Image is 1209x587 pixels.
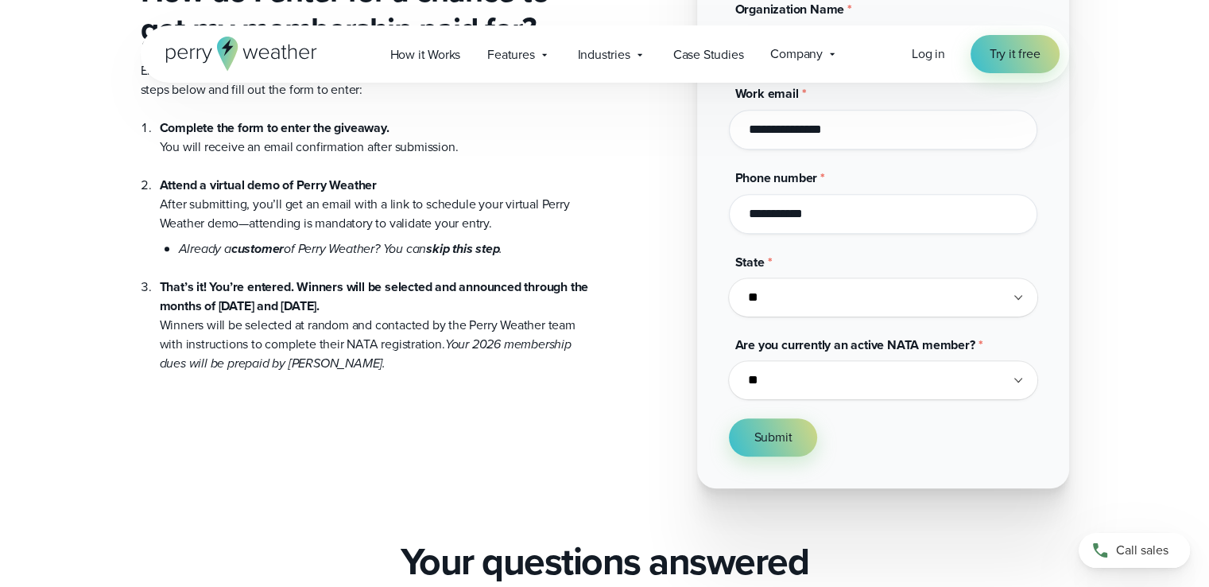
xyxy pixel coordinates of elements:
[179,239,503,258] em: Already a of Perry Weather? You can .
[912,45,945,63] span: Log in
[160,259,592,373] li: Winners will be selected at random and contacted by the Perry Weather team with instructions to c...
[735,169,818,187] span: Phone number
[912,45,945,64] a: Log in
[390,45,461,64] span: How it Works
[160,119,592,157] li: You will receive an email confirmation after submission.
[160,335,572,372] em: Your 2026 membership dues will be prepaid by [PERSON_NAME].
[1116,541,1168,560] span: Call sales
[729,418,818,457] button: Submit
[971,35,1060,73] a: Try it free
[770,45,823,64] span: Company
[735,253,765,271] span: State
[231,239,284,258] strong: customer
[487,45,534,64] span: Features
[660,38,758,71] a: Case Studies
[990,45,1040,64] span: Try it free
[377,38,475,71] a: How it Works
[735,336,975,354] span: Are you currently an active NATA member?
[578,45,630,64] span: Industries
[1079,533,1190,568] a: Call sales
[160,119,389,137] strong: Complete the form to enter the giveaway.
[160,157,592,259] li: After submitting, you’ll get an email with a link to schedule your virtual Perry Weather demo—att...
[754,428,792,447] span: Submit
[673,45,744,64] span: Case Studies
[160,176,377,194] strong: Attend a virtual demo of Perry Weather
[401,539,809,584] h2: Your questions answered
[160,278,589,315] strong: That’s it! You’re entered. Winners will be selected and announced through the months of [DATE] an...
[426,239,499,258] strong: skip this step
[735,84,799,103] span: Work email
